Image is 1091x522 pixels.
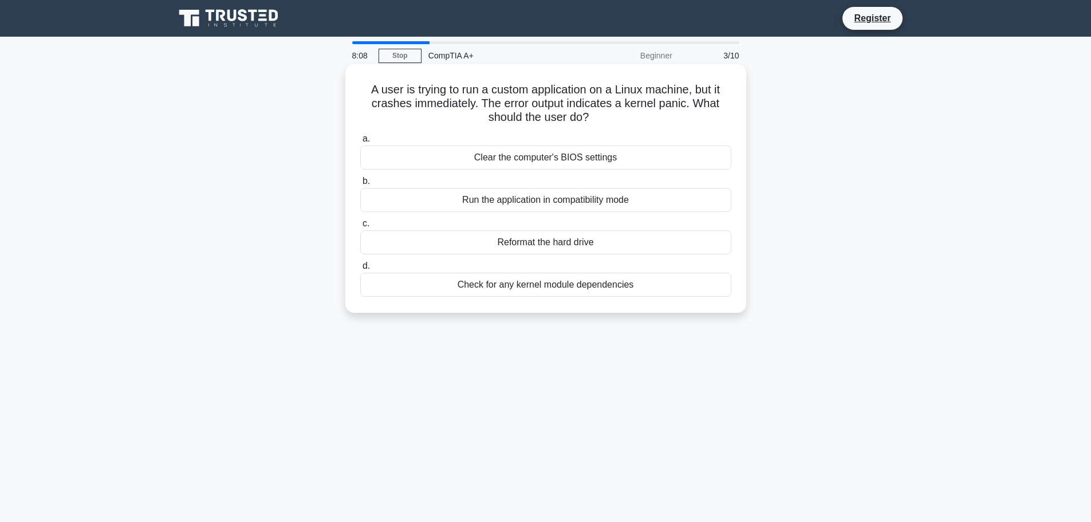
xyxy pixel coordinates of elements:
[363,176,370,186] span: b.
[360,230,731,254] div: Reformat the hard drive
[345,44,379,67] div: 8:08
[847,11,897,25] a: Register
[363,134,370,143] span: a.
[359,83,732,125] h5: A user is trying to run a custom application on a Linux machine, but it crashes immediately. The ...
[360,146,731,170] div: Clear the computer's BIOS settings
[363,261,370,270] span: d.
[579,44,679,67] div: Beginner
[379,49,422,63] a: Stop
[363,218,369,228] span: c.
[679,44,746,67] div: 3/10
[422,44,579,67] div: CompTIA A+
[360,188,731,212] div: Run the application in compatibility mode
[360,273,731,297] div: Check for any kernel module dependencies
